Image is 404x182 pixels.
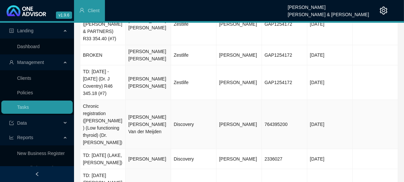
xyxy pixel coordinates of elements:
[171,149,216,169] td: Discovery
[17,60,44,65] span: Management
[126,3,171,45] td: [PERSON_NAME] [PERSON_NAME]
[7,5,46,16] img: 2df55531c6924b55f21c4cf5d4484680-logo-light.svg
[307,65,353,100] td: [DATE]
[9,135,14,140] span: line-chart
[17,44,40,49] a: Dashboard
[219,80,257,85] span: [PERSON_NAME]
[307,100,353,149] td: [DATE]
[17,120,27,126] span: Data
[262,65,307,100] td: GAP1254172
[17,76,31,81] a: Clients
[307,45,353,65] td: [DATE]
[17,151,65,156] a: New Business Register
[219,122,257,127] span: [PERSON_NAME]
[17,90,33,95] a: Policies
[262,45,307,65] td: GAP1254172
[262,3,307,45] td: GAP1254172
[17,165,61,170] a: Cancellation Register
[79,8,85,13] span: user
[56,12,72,19] span: v1.9.6
[80,45,126,65] td: BROKEN
[171,100,216,149] td: Discovery
[126,65,171,100] td: [PERSON_NAME] [PERSON_NAME]
[171,45,216,65] td: Zestlife
[9,28,14,33] span: profile
[307,3,353,45] td: [DATE]
[126,149,171,169] td: [PERSON_NAME]
[307,149,353,169] td: [DATE]
[219,52,257,58] span: [PERSON_NAME]
[9,60,14,65] span: user
[126,100,171,149] td: [PERSON_NAME] [PERSON_NAME] Van der Meijden
[262,100,307,149] td: 764395200
[219,21,257,27] span: [PERSON_NAME]
[17,28,34,33] span: Landing
[80,65,126,100] td: TD: [DATE] - [DATE] (Dr. J Coventry) R46 345.18 (#7)
[380,7,388,15] span: setting
[80,100,126,149] td: Chronic registration ([PERSON_NAME]) (Low functioning thyroid) (Dr. [PERSON_NAME])
[262,149,307,169] td: 2336027
[88,8,100,13] span: Client
[126,45,171,65] td: [PERSON_NAME] [PERSON_NAME]
[17,105,29,110] a: Tasks
[80,3,126,45] td: TD: [DATE] - [DATE] ([PERSON_NAME] & PARTNERS) R33 354.40 (#7)
[288,2,369,9] div: [PERSON_NAME]
[9,121,14,125] span: import
[171,65,216,100] td: Zestlife
[171,3,216,45] td: Zestlife
[17,135,33,140] span: Reports
[80,149,126,169] td: TD: [DATE] (LAKE,[PERSON_NAME])
[219,156,257,162] span: [PERSON_NAME]
[288,9,369,16] div: [PERSON_NAME] & [PERSON_NAME]
[35,172,39,176] span: left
